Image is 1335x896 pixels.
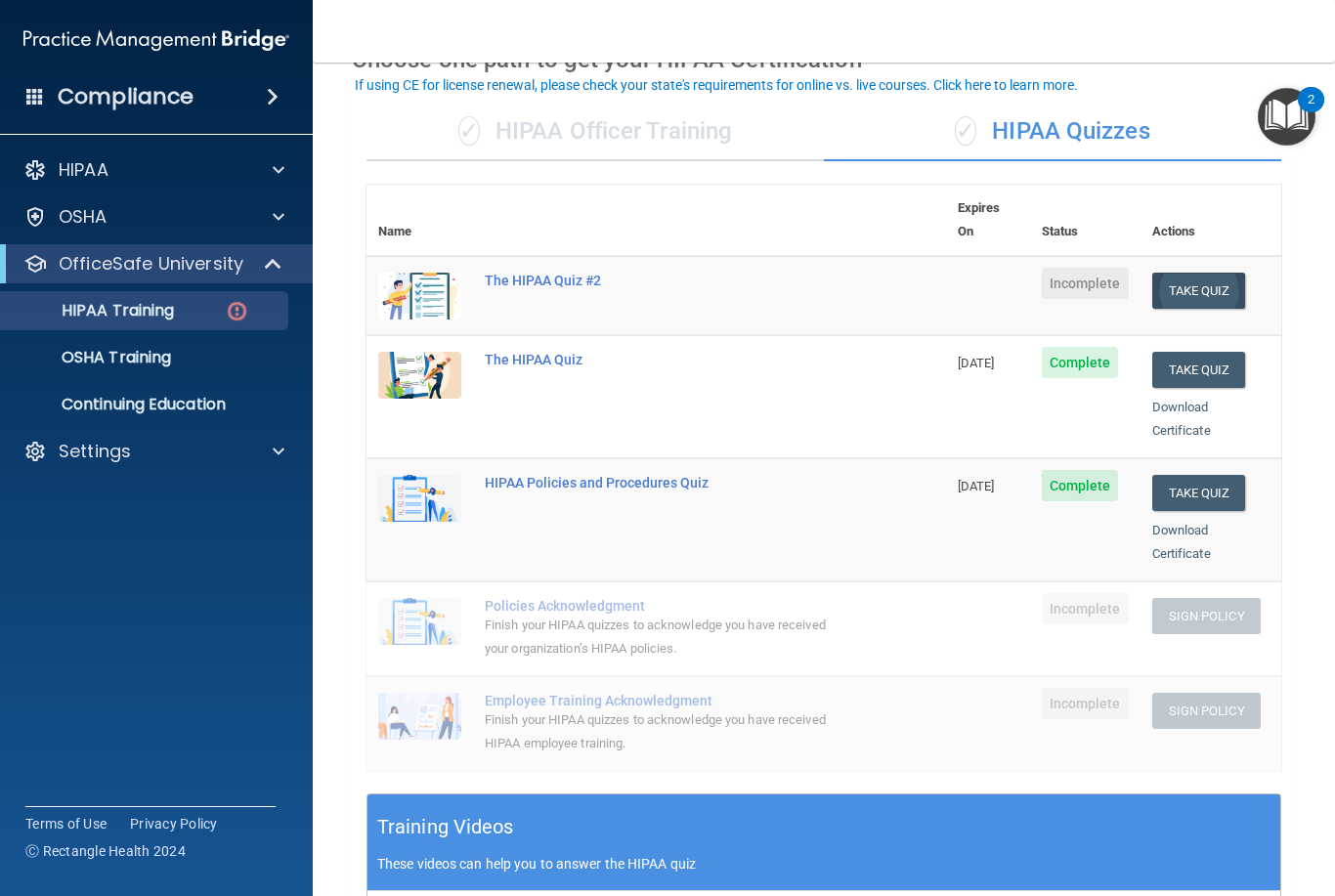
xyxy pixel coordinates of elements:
[1042,470,1119,501] span: Complete
[58,83,194,110] h4: Compliance
[1152,400,1211,438] a: Download Certificate
[1308,100,1314,125] div: 2
[23,158,284,182] a: HIPAA
[13,348,171,367] p: OSHA Training
[958,479,995,493] span: [DATE]
[1152,598,1261,634] button: Sign Policy
[377,856,1270,872] p: These videos can help you to answer the HIPAA quiz
[355,78,1078,92] div: If using CE for license renewal, please check your state's requirements for online vs. live cours...
[1042,688,1129,719] span: Incomplete
[377,810,514,844] h5: Training Videos
[955,116,976,146] span: ✓
[25,814,107,833] a: Terms of Use
[485,614,848,661] div: Finish your HIPAA quizzes to acknowledge you have received your organization’s HIPAA policies.
[1152,523,1211,561] a: Download Certificate
[1152,352,1246,388] button: Take Quiz
[485,598,848,614] div: Policies Acknowledgment
[1042,593,1129,624] span: Incomplete
[25,841,186,861] span: Ⓒ Rectangle Health 2024
[1152,475,1246,511] button: Take Quiz
[130,814,218,833] a: Privacy Policy
[1152,693,1261,729] button: Sign Policy
[485,475,848,491] div: HIPAA Policies and Procedures Quiz
[1141,185,1281,256] th: Actions
[458,116,480,146] span: ✓
[1030,185,1141,256] th: Status
[352,75,1081,95] button: If using CE for license renewal, please check your state's requirements for online vs. live cours...
[13,395,280,414] p: Continuing Education
[59,158,108,182] p: HIPAA
[946,185,1030,256] th: Expires On
[1042,347,1119,378] span: Complete
[23,205,284,229] a: OSHA
[824,103,1281,161] div: HIPAA Quizzes
[23,440,284,463] a: Settings
[485,708,848,755] div: Finish your HIPAA quizzes to acknowledge you have received HIPAA employee training.
[1152,273,1246,309] button: Take Quiz
[59,252,243,276] p: OfficeSafe University
[59,205,108,229] p: OSHA
[366,103,824,161] div: HIPAA Officer Training
[958,356,995,370] span: [DATE]
[485,693,848,708] div: Employee Training Acknowledgment
[366,185,473,256] th: Name
[485,352,848,367] div: The HIPAA Quiz
[23,252,283,276] a: OfficeSafe University
[485,273,848,288] div: The HIPAA Quiz #2
[13,301,174,320] p: HIPAA Training
[225,299,249,323] img: danger-circle.6113f641.png
[23,21,289,60] img: PMB logo
[1258,88,1315,146] button: Open Resource Center, 2 new notifications
[1042,268,1129,299] span: Incomplete
[59,440,131,463] p: Settings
